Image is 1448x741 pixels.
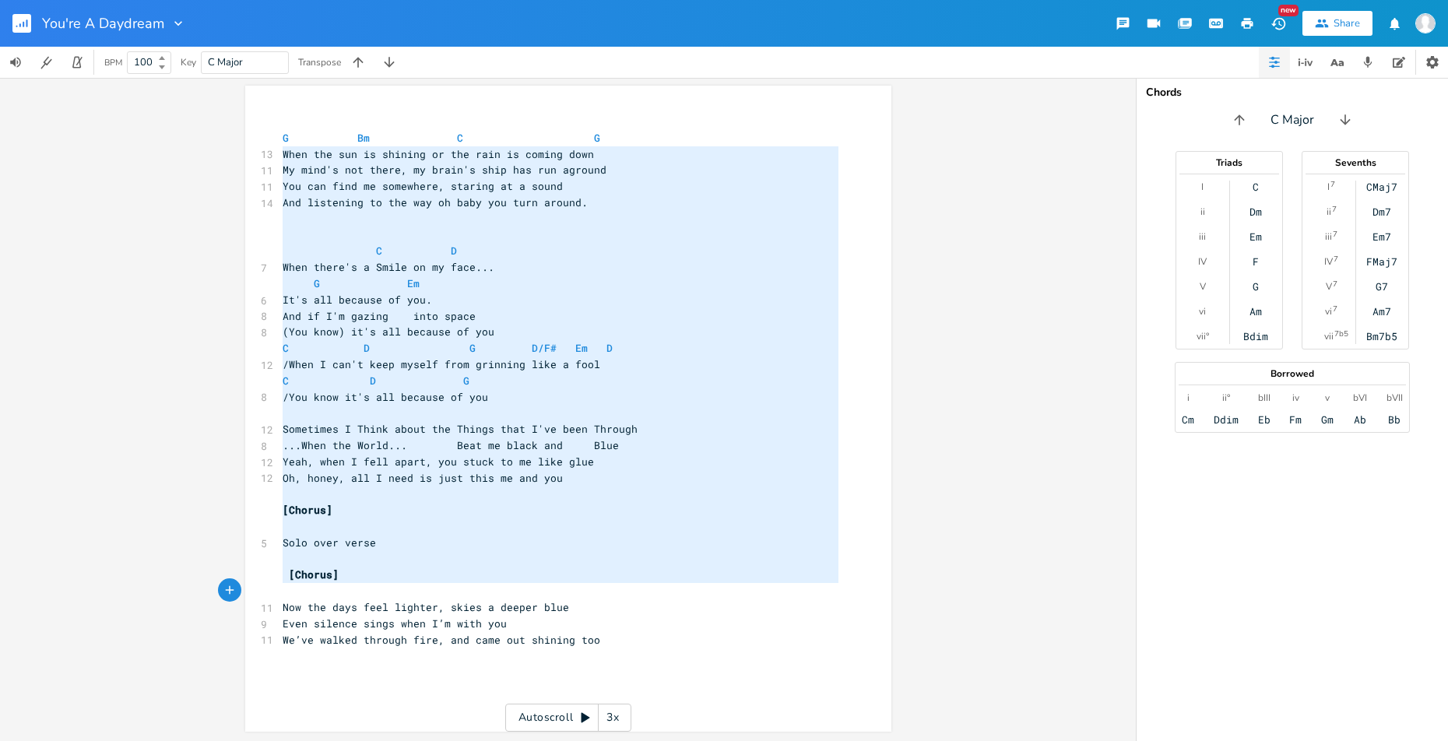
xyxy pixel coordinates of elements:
[283,390,488,404] span: /You know it's all because of you
[1249,205,1262,218] div: Dm
[599,704,627,732] div: 3x
[357,131,370,145] span: Bm
[463,374,469,388] span: G
[1253,280,1259,293] div: G
[1333,278,1337,290] sup: 7
[283,503,332,517] span: [Chorus]
[283,131,289,145] span: G
[314,276,320,290] span: G
[1376,280,1388,293] div: G7
[283,260,494,274] span: When there's a Smile on my face...
[1258,413,1271,426] div: Eb
[1243,330,1268,342] div: Bdim
[1332,203,1337,216] sup: 7
[1324,255,1333,268] div: IV
[283,471,563,485] span: Oh, honey, all I need is just this me and you
[364,341,370,355] span: D
[1334,253,1338,265] sup: 7
[1258,392,1271,404] div: bIII
[283,438,619,452] span: ...When the World... Beat me black and Blue
[1197,330,1209,342] div: vii°
[283,195,588,209] span: And listening to the way oh baby you turn around.
[1302,158,1408,167] div: Sevenths
[1366,181,1397,193] div: CMaj7
[283,147,594,161] span: When the sun is shining or the rain is coming down
[1263,9,1294,37] button: New
[1372,230,1391,243] div: Em7
[1222,392,1230,404] div: ii°
[283,357,600,371] span: /When I can't keep myself from grinning like a fool
[1386,392,1403,404] div: bVII
[283,309,476,323] span: And if I'm gazing into space
[505,704,631,732] div: Autoscroll
[283,163,606,177] span: My mind's not there, my brain's ship has run aground
[370,374,376,388] span: D
[451,244,457,258] span: D
[1321,413,1334,426] div: Gm
[283,422,638,436] span: Sometimes I Think about the Things that I've been Through
[1354,413,1366,426] div: Ab
[289,567,339,581] span: [Chorus]
[1187,392,1190,404] div: i
[1201,181,1204,193] div: I
[575,341,588,355] span: Em
[1199,305,1206,318] div: vi
[606,341,613,355] span: D
[1271,111,1314,129] span: C Major
[1325,305,1332,318] div: vi
[1249,305,1262,318] div: Am
[457,131,463,145] span: C
[1200,280,1206,293] div: V
[283,179,563,193] span: You can find me somewhere, staring at a sound
[1214,413,1239,426] div: Ddim
[283,325,494,339] span: (You know) it's all because of you
[42,16,164,30] span: You're A Daydream
[104,58,122,67] div: BPM
[1325,230,1332,243] div: iii
[376,244,382,258] span: C
[532,341,557,355] span: D/F#
[1253,255,1259,268] div: F
[1330,178,1335,191] sup: 7
[1415,13,1436,33] img: Mike Hind
[181,58,196,67] div: Key
[1278,5,1299,16] div: New
[283,455,594,469] span: Yeah, when I fell apart, you stuck to me like glue
[298,58,341,67] div: Transpose
[283,536,376,550] span: Solo over verse
[1176,369,1409,378] div: Borrowed
[1366,255,1397,268] div: FMaj7
[469,341,476,355] span: G
[1333,303,1337,315] sup: 7
[1333,228,1337,241] sup: 7
[208,55,243,69] span: C Major
[283,341,289,355] span: C
[1253,181,1259,193] div: C
[1324,330,1334,342] div: vii
[283,600,569,614] span: Now the days feel lighter, skies a deeper blue
[1372,205,1391,218] div: Dm7
[283,616,507,630] span: Even silence sings when I’m with you
[1146,87,1439,98] div: Chords
[1182,413,1194,426] div: Cm
[1327,205,1331,218] div: ii
[1366,330,1397,342] div: Bm7b5
[407,276,420,290] span: Em
[1292,392,1299,404] div: iv
[1289,413,1302,426] div: Fm
[1388,413,1401,426] div: Bb
[1302,11,1372,36] button: Share
[1326,280,1332,293] div: V
[1198,255,1207,268] div: IV
[1334,16,1360,30] div: Share
[594,131,600,145] span: G
[283,374,289,388] span: C
[1176,158,1282,167] div: Triads
[1327,181,1330,193] div: I
[1353,392,1367,404] div: bVI
[283,633,600,647] span: We’ve walked through fire, and came out shining too
[1334,328,1348,340] sup: 7b5
[1200,205,1205,218] div: ii
[1199,230,1206,243] div: iii
[1372,305,1391,318] div: Am7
